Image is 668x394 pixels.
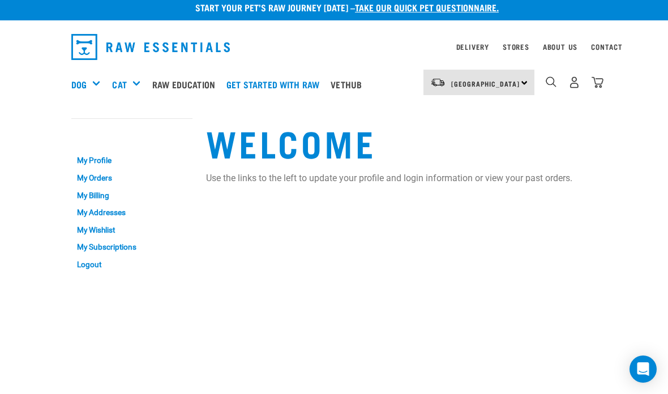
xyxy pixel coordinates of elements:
a: Dog [71,78,87,91]
a: My Addresses [71,204,192,221]
a: My Profile [71,152,192,170]
a: My Subscriptions [71,239,192,256]
a: Cat [112,78,126,91]
h1: Welcome [206,122,597,162]
a: My Account [71,130,126,135]
a: Logout [71,256,192,273]
p: Use the links to the left to update your profile and login information or view your past orders. [206,172,597,185]
a: Get started with Raw [224,62,328,107]
a: My Wishlist [71,221,192,239]
a: take our quick pet questionnaire. [355,5,499,10]
a: Contact [591,45,623,49]
img: Raw Essentials Logo [71,34,230,60]
img: user.png [568,76,580,88]
nav: dropdown navigation [62,29,606,65]
a: Vethub [328,62,370,107]
img: home-icon-1@2x.png [546,76,556,87]
a: Stores [503,45,529,49]
img: home-icon@2x.png [592,76,603,88]
a: Delivery [456,45,489,49]
a: About Us [543,45,577,49]
span: [GEOGRAPHIC_DATA] [451,82,520,85]
div: Open Intercom Messenger [630,356,657,383]
a: Raw Education [149,62,224,107]
a: My Billing [71,187,192,204]
img: van-moving.png [430,78,446,88]
a: My Orders [71,169,192,187]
